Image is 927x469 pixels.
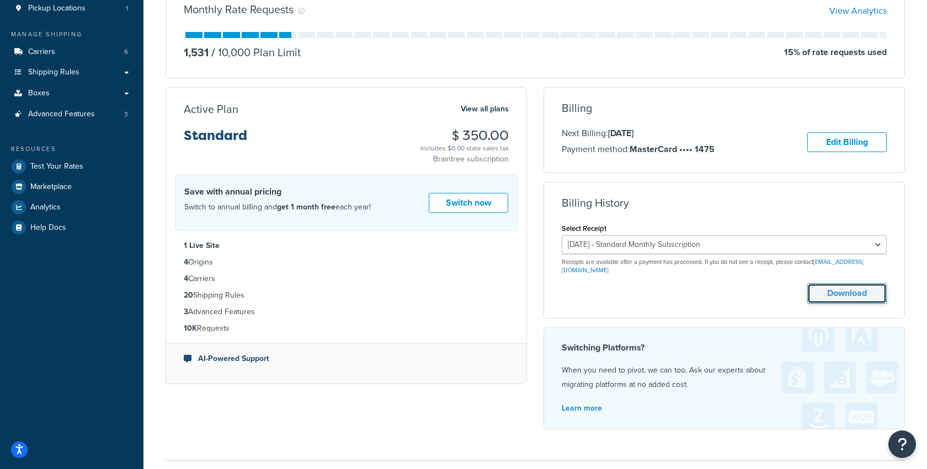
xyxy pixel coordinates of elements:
[562,197,629,209] h3: Billing History
[8,104,135,125] a: Advanced Features 3
[28,68,79,77] span: Shipping Rules
[30,162,83,171] span: Test Your Rates
[184,185,371,198] h4: Save with annual pricing
[184,200,371,214] p: Switch to annual billing and each year!
[124,110,128,119] span: 3
[562,341,887,354] h4: Switching Platforms?
[807,283,887,304] button: Download
[562,224,606,233] label: Select Receipt
[184,256,509,268] li: Origins
[420,154,509,165] p: Braintree subscription
[807,132,887,153] a: Edit Billing
[562,257,864,274] a: [EMAIL_ADDRESS][DOMAIN_NAME]
[8,144,135,154] div: Resources
[784,45,887,60] p: 15 % of rate requests used
[30,182,72,192] span: Marketplace
[211,44,215,61] span: /
[28,4,86,13] span: Pickup Locations
[184,306,188,317] strong: 3
[8,104,135,125] li: Advanced Features
[28,89,50,98] span: Boxes
[184,289,509,301] li: Shipping Rules
[184,306,509,318] li: Advanced Features
[8,30,135,39] div: Manage Shipping
[608,127,633,139] strong: [DATE]
[420,128,509,143] h3: $ 350.00
[184,273,509,285] li: Carriers
[630,143,715,155] strong: MasterCard •••• 1475
[562,363,887,392] p: When you need to pivot, we can too. Ask our experts about migrating platforms at no added cost.
[429,193,508,213] a: Switch now
[8,42,135,62] a: Carriers 6
[277,201,335,213] strong: get 1 month free
[562,102,592,114] h3: Billing
[184,322,509,335] li: Requests
[184,103,238,115] h3: Active Plan
[184,353,509,365] li: AI-Powered Support
[184,240,220,251] strong: 1 Live Site
[888,430,916,458] button: Open Resource Center
[184,322,197,334] strong: 10K
[184,45,209,60] p: 1,531
[30,203,61,212] span: Analytics
[124,47,128,57] span: 6
[184,289,193,301] strong: 20
[209,45,301,60] p: 10,000 Plan Limit
[8,177,135,197] a: Marketplace
[184,3,294,15] h3: Monthly Rate Requests
[420,143,509,154] div: Includes $0.00 state sales tax
[184,256,188,268] strong: 4
[8,157,135,176] a: Test Your Rates
[562,126,715,141] p: Next Billing:
[461,102,509,116] a: View all plans
[562,142,715,157] p: Payment method:
[8,42,135,62] li: Carriers
[562,258,887,275] p: Receipts are available after a payment has processed. If you do not see a receipt, please contact
[184,128,247,152] h3: Standard
[8,218,135,238] a: Help Docs
[28,47,55,57] span: Carriers
[30,223,66,233] span: Help Docs
[8,197,135,217] a: Analytics
[126,4,128,13] span: 1
[562,402,602,414] a: Learn more
[8,83,135,104] a: Boxes
[184,273,188,284] strong: 4
[28,110,95,119] span: Advanced Features
[8,62,135,83] a: Shipping Rules
[829,4,887,17] a: View Analytics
